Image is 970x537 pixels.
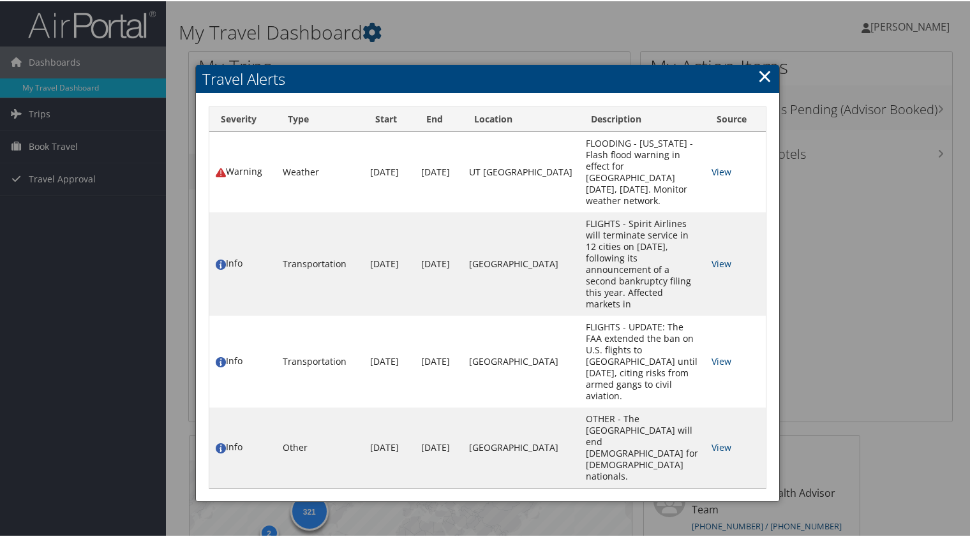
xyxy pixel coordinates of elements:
td: Transportation [276,314,364,406]
td: FLIGHTS - Spirit Airlines will terminate service in 12 cities on [DATE], following its announceme... [579,211,706,314]
td: Other [276,406,364,487]
th: Start: activate to sort column ascending [364,106,415,131]
td: [DATE] [415,406,462,487]
td: FLIGHTS - UPDATE: The FAA extended the ban on U.S. flights to [GEOGRAPHIC_DATA] until [DATE], cit... [579,314,706,406]
th: Location [463,106,579,131]
td: Info [209,406,276,487]
td: [DATE] [415,211,462,314]
td: [DATE] [415,314,462,406]
a: View [712,354,731,366]
td: OTHER - The [GEOGRAPHIC_DATA] will end [DEMOGRAPHIC_DATA] for [DEMOGRAPHIC_DATA] nationals. [579,406,706,487]
th: End: activate to sort column ascending [415,106,462,131]
a: Close [757,62,772,87]
td: [DATE] [415,131,462,211]
td: [DATE] [364,131,415,211]
th: Description [579,106,706,131]
td: FLOODING - [US_STATE] - Flash flood warning in effect for [GEOGRAPHIC_DATA] [DATE], [DATE]. Monit... [579,131,706,211]
td: [DATE] [364,314,415,406]
th: Severity: activate to sort column ascending [209,106,276,131]
a: View [712,256,731,268]
h2: Travel Alerts [196,64,780,92]
td: Weather [276,131,364,211]
img: alert-flat-solid-info.png [216,258,226,268]
th: Type: activate to sort column ascending [276,106,364,131]
img: alert-flat-solid-info.png [216,442,226,452]
td: [GEOGRAPHIC_DATA] [463,211,579,314]
td: [GEOGRAPHIC_DATA] [463,406,579,487]
a: View [712,165,731,177]
td: [DATE] [364,406,415,487]
td: [DATE] [364,211,415,314]
td: Warning [209,131,276,211]
th: Source [705,106,766,131]
img: alert-flat-solid-warning.png [216,166,226,177]
td: Info [209,211,276,314]
img: alert-flat-solid-info.png [216,356,226,366]
td: [GEOGRAPHIC_DATA] [463,314,579,406]
a: View [712,440,731,452]
td: Transportation [276,211,364,314]
td: UT [GEOGRAPHIC_DATA] [463,131,579,211]
td: Info [209,314,276,406]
